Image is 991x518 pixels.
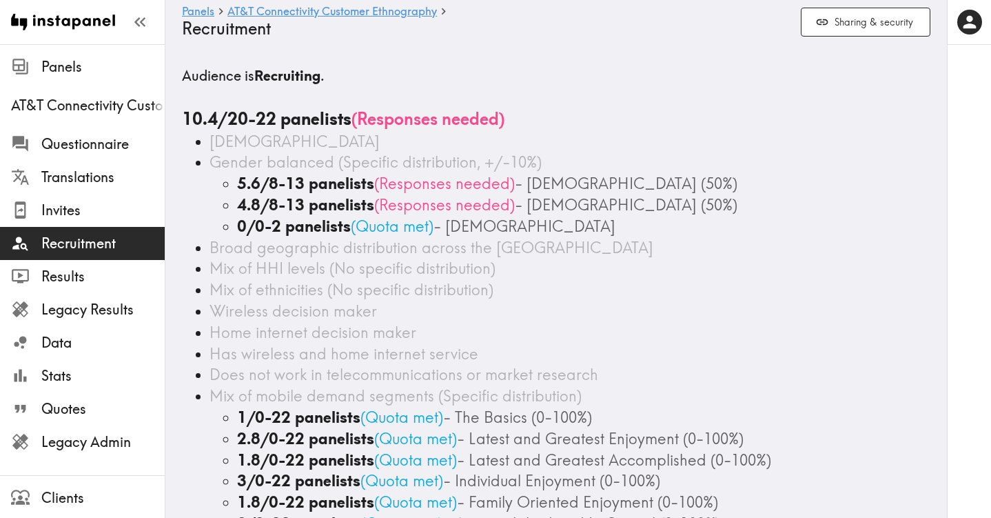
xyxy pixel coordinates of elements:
[210,301,377,321] span: Wireless decision maker
[360,471,443,490] span: ( Quota met )
[457,450,771,470] span: - Latest and Greatest Accomplished (0-100%)
[443,471,660,490] span: - Individual Enjoyment (0-100%)
[182,108,351,129] b: 10.4/20-22 panelists
[374,195,515,215] span: ( Responses needed )
[210,280,493,299] span: Mix of ethnicities (No specific distribution)
[237,429,374,448] b: 2.8/0-22 panelists
[351,217,433,236] span: ( Quota met )
[210,152,542,172] span: Gender balanced (Specific distribution, +/-10%)
[210,259,495,278] span: Mix of HHI levels (No specific distribution)
[210,344,478,363] span: Has wireless and home internet service
[254,67,320,84] b: Recruiting
[210,323,416,342] span: Home internet decision maker
[515,195,737,215] span: - [DEMOGRAPHIC_DATA] (50%)
[182,19,790,39] h4: Recruitment
[237,492,374,512] b: 1.8/0-22 panelists
[41,168,165,187] span: Translations
[237,174,374,193] b: 5.6/8-13 panelists
[182,6,214,19] a: Panels
[237,195,374,215] b: 4.8/8-13 panelists
[443,408,592,427] span: - The Basics (0-100%)
[41,57,165,77] span: Panels
[41,366,165,386] span: Stats
[374,492,457,512] span: ( Quota met )
[237,217,351,236] b: 0/0-2 panelists
[210,386,582,406] span: Mix of mobile demand segments (Specific distribution)
[457,429,744,448] span: - Latest and Greatest Enjoyment (0-100%)
[41,135,165,154] span: Questionnaire
[11,96,165,115] span: AT&T Connectivity Customer Ethnography
[41,432,165,452] span: Legacy Admin
[41,488,165,508] span: Clients
[433,217,615,236] span: - [DEMOGRAPHIC_DATA]
[360,408,443,427] span: ( Quota met )
[457,492,718,512] span: - Family Oriented Enjoyment (0-100%)
[237,408,360,427] b: 1/0-22 panelists
[41,399,165,419] span: Quotes
[237,471,360,490] b: 3/0-22 panelists
[374,429,457,448] span: ( Quota met )
[182,66,930,86] h5: Audience is .
[801,8,930,37] button: Sharing & security
[210,238,653,257] span: Broad geographic distribution across the [GEOGRAPHIC_DATA]
[374,174,515,193] span: ( Responses needed )
[351,108,504,129] span: ( Responses needed )
[41,201,165,220] span: Invites
[41,267,165,286] span: Results
[41,234,165,253] span: Recruitment
[227,6,437,19] a: AT&T Connectivity Customer Ethnography
[41,300,165,319] span: Legacy Results
[210,132,380,151] span: [DEMOGRAPHIC_DATA]
[210,365,598,384] span: Does not work in telecommunications or market research
[41,333,165,352] span: Data
[374,450,457,470] span: ( Quota met )
[237,450,374,470] b: 1.8/0-22 panelists
[515,174,737,193] span: - [DEMOGRAPHIC_DATA] (50%)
